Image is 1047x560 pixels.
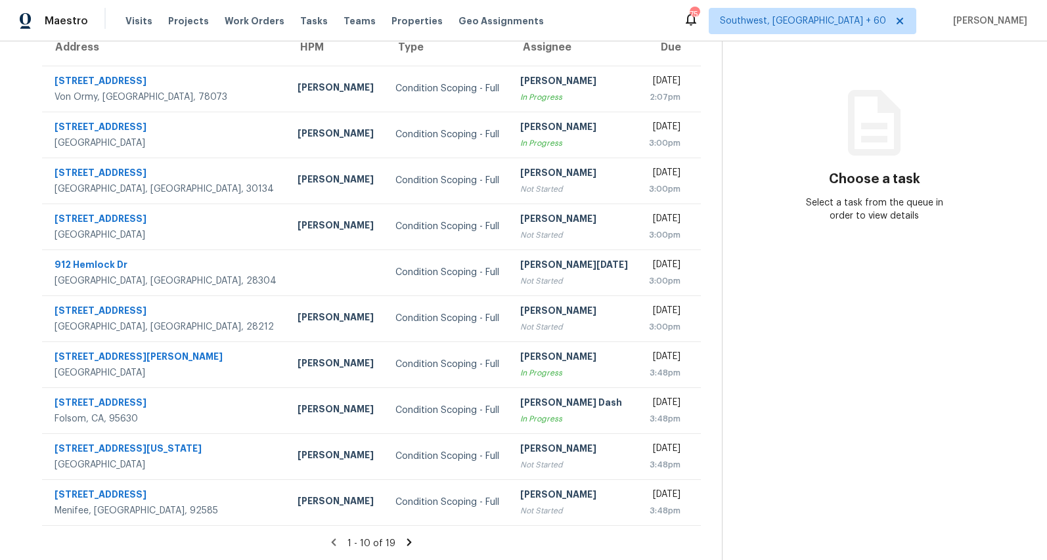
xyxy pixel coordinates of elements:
div: Menifee, [GEOGRAPHIC_DATA], 92585 [55,504,277,517]
div: [PERSON_NAME] [298,219,374,235]
div: [PERSON_NAME] [520,488,628,504]
div: In Progress [520,137,628,150]
div: Condition Scoping - Full [395,174,499,187]
div: Folsom, CA, 95630 [55,412,277,425]
div: [PERSON_NAME] [298,127,374,143]
div: [DATE] [649,212,680,228]
div: [STREET_ADDRESS] [55,74,277,91]
div: [GEOGRAPHIC_DATA] [55,137,277,150]
div: [DATE] [649,396,680,412]
div: Condition Scoping - Full [395,266,499,279]
h3: Choose a task [829,173,920,186]
th: Type [385,29,510,66]
div: In Progress [520,412,628,425]
div: Condition Scoping - Full [395,358,499,371]
span: Tasks [300,16,328,26]
div: [STREET_ADDRESS] [55,120,277,137]
div: Condition Scoping - Full [395,450,499,463]
div: In Progress [520,91,628,104]
div: 3:00pm [649,320,680,334]
div: [PERSON_NAME] [520,350,628,366]
div: [GEOGRAPHIC_DATA], [GEOGRAPHIC_DATA], 30134 [55,183,277,196]
span: Visits [125,14,152,28]
div: [PERSON_NAME] [298,356,374,373]
div: Not Started [520,274,628,288]
div: [STREET_ADDRESS][US_STATE] [55,442,277,458]
div: 3:48pm [649,458,680,471]
div: [PERSON_NAME] [298,402,374,419]
div: Condition Scoping - Full [395,496,499,509]
div: [DATE] [649,304,680,320]
div: [PERSON_NAME] [298,494,374,511]
div: [STREET_ADDRESS][PERSON_NAME] [55,350,277,366]
div: 3:48pm [649,366,680,379]
div: [PERSON_NAME][DATE] [520,258,628,274]
span: Projects [168,14,209,28]
div: [GEOGRAPHIC_DATA] [55,228,277,242]
div: [STREET_ADDRESS] [55,396,277,412]
div: [PERSON_NAME] [520,442,628,458]
div: In Progress [520,366,628,379]
span: Properties [391,14,443,28]
div: 912 Hemlock Dr [55,258,277,274]
div: 3:00pm [649,274,680,288]
div: [PERSON_NAME] [298,448,374,465]
span: 1 - 10 of 19 [347,539,395,548]
div: [PERSON_NAME] [520,212,628,228]
div: [DATE] [649,74,680,91]
div: 3:48pm [649,504,680,517]
span: Southwest, [GEOGRAPHIC_DATA] + 60 [720,14,886,28]
div: [DATE] [649,488,680,504]
div: [STREET_ADDRESS] [55,304,277,320]
span: Maestro [45,14,88,28]
th: Assignee [510,29,638,66]
div: 3:48pm [649,412,680,425]
div: [STREET_ADDRESS] [55,166,277,183]
span: [PERSON_NAME] [948,14,1027,28]
th: Address [42,29,287,66]
th: HPM [287,29,384,66]
div: Von Ormy, [GEOGRAPHIC_DATA], 78073 [55,91,277,104]
th: Due [638,29,701,66]
div: Not Started [520,228,628,242]
div: [GEOGRAPHIC_DATA], [GEOGRAPHIC_DATA], 28212 [55,320,277,334]
div: Not Started [520,504,628,517]
div: Condition Scoping - Full [395,404,499,417]
span: Teams [344,14,376,28]
div: [DATE] [649,120,680,137]
div: Condition Scoping - Full [395,220,499,233]
div: [STREET_ADDRESS] [55,488,277,504]
div: [GEOGRAPHIC_DATA] [55,458,277,471]
div: 2:07pm [649,91,680,104]
div: Condition Scoping - Full [395,82,499,95]
span: Geo Assignments [458,14,544,28]
div: [GEOGRAPHIC_DATA], [GEOGRAPHIC_DATA], 28304 [55,274,277,288]
div: [DATE] [649,442,680,458]
div: [PERSON_NAME] [298,311,374,327]
div: Condition Scoping - Full [395,312,499,325]
div: Select a task from the queue in order to view details [799,196,950,223]
div: [DATE] [649,258,680,274]
div: Not Started [520,458,628,471]
div: Condition Scoping - Full [395,128,499,141]
span: Work Orders [225,14,284,28]
div: [PERSON_NAME] [520,166,628,183]
div: Not Started [520,183,628,196]
div: [PERSON_NAME] [520,74,628,91]
div: [STREET_ADDRESS] [55,212,277,228]
div: 754 [690,8,699,21]
div: [PERSON_NAME] [520,120,628,137]
div: [GEOGRAPHIC_DATA] [55,366,277,379]
div: 3:00pm [649,137,680,150]
div: [PERSON_NAME] [520,304,628,320]
div: Not Started [520,320,628,334]
div: [PERSON_NAME] [298,81,374,97]
div: [PERSON_NAME] [298,173,374,189]
div: 3:00pm [649,228,680,242]
div: [DATE] [649,350,680,366]
div: 3:00pm [649,183,680,196]
div: [PERSON_NAME] Dash [520,396,628,412]
div: [DATE] [649,166,680,183]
